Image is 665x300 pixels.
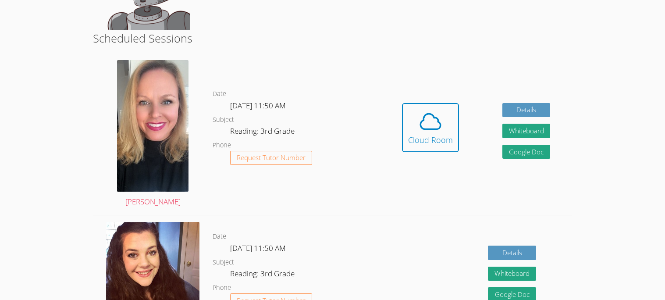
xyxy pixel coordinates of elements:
button: Whiteboard [502,124,551,138]
dt: Subject [213,114,234,125]
dd: Reading: 3rd Grade [230,268,296,282]
dd: Reading: 3rd Grade [230,125,296,140]
dt: Date [213,89,226,100]
dt: Phone [213,140,231,151]
span: [DATE] 11:50 AM [230,100,286,111]
dt: Subject [213,257,234,268]
button: Whiteboard [488,267,536,281]
img: avatar.png [117,60,188,192]
button: Request Tutor Number [230,151,312,165]
span: [DATE] 11:50 AM [230,243,286,253]
a: Google Doc [502,145,551,159]
dt: Date [213,231,226,242]
div: Cloud Room [408,134,453,146]
a: Details [502,103,551,118]
h2: Scheduled Sessions [93,30,572,46]
a: [PERSON_NAME] [117,60,188,208]
a: Details [488,246,536,260]
span: Request Tutor Number [237,154,306,161]
button: Cloud Room [402,103,459,152]
dt: Phone [213,282,231,293]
